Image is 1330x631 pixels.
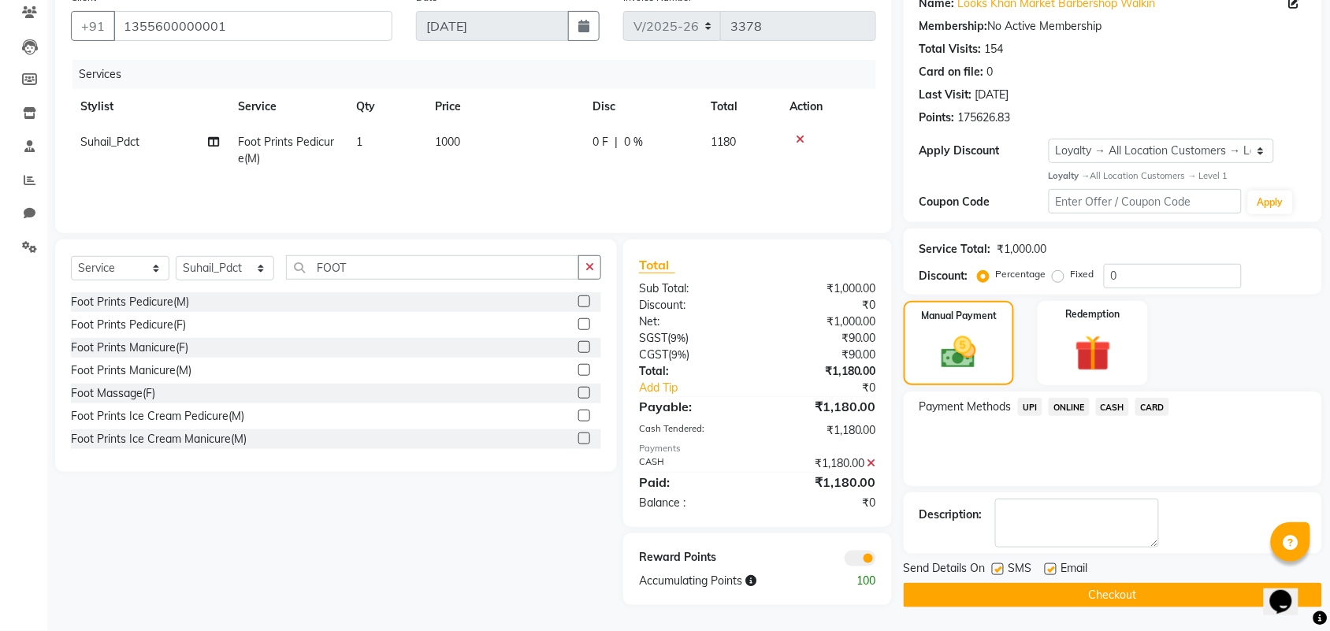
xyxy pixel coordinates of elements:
div: [DATE] [975,87,1009,103]
span: 1000 [435,135,460,149]
span: 1 [356,135,362,149]
div: 154 [985,41,1004,58]
div: 175626.83 [958,109,1011,126]
div: Payable: [627,397,758,416]
th: Price [425,89,583,124]
span: Foot Prints Pedicure(M) [238,135,334,165]
th: Stylist [71,89,228,124]
div: Services [72,60,888,89]
div: Reward Points [627,549,758,566]
div: ₹1,180.00 [757,363,888,380]
button: +91 [71,11,115,41]
span: 0 % [624,134,643,150]
div: Apply Discount [919,143,1049,159]
span: CARD [1135,398,1169,416]
div: ₹1,000.00 [757,280,888,297]
strong: Loyalty → [1049,170,1090,181]
span: | [615,134,618,150]
div: CASH [627,455,758,472]
span: UPI [1018,398,1042,416]
span: Payment Methods [919,399,1012,415]
div: ₹1,000.00 [997,241,1047,258]
span: 1180 [711,135,736,149]
div: Total: [627,363,758,380]
th: Disc [583,89,701,124]
div: Foot Prints Manicure(M) [71,362,191,379]
iframe: chat widget [1264,568,1314,615]
input: Search or Scan [286,255,579,280]
input: Enter Offer / Coupon Code [1049,189,1242,213]
div: ₹1,180.00 [757,397,888,416]
div: Foot Prints Pedicure(M) [71,294,189,310]
span: ONLINE [1049,398,1090,416]
span: Email [1061,560,1088,580]
div: Last Visit: [919,87,972,103]
span: 9% [671,348,686,361]
div: Service Total: [919,241,991,258]
div: Description: [919,507,983,523]
div: Foot Prints Pedicure(F) [71,317,186,333]
div: ( ) [627,330,758,347]
div: 100 [823,573,888,589]
div: ₹1,180.00 [757,422,888,439]
th: Service [228,89,347,124]
span: 0 F [593,134,608,150]
img: _gift.svg [1064,331,1123,376]
div: Sub Total: [627,280,758,297]
button: Apply [1248,191,1293,214]
span: CGST [639,347,668,362]
div: All Location Customers → Level 1 [1049,169,1306,183]
div: Foot Prints Ice Cream Manicure(M) [71,431,247,447]
div: ₹90.00 [757,347,888,363]
div: Cash Tendered: [627,422,758,439]
div: ₹1,000.00 [757,314,888,330]
div: ₹90.00 [757,330,888,347]
span: Total [639,257,675,273]
div: Card on file: [919,64,984,80]
th: Total [701,89,780,124]
div: Foot Massage(F) [71,385,155,402]
div: ₹1,180.00 [757,473,888,492]
label: Manual Payment [921,309,997,323]
div: 0 [987,64,994,80]
div: ₹0 [757,297,888,314]
span: SMS [1009,560,1032,580]
div: ₹0 [757,495,888,511]
div: Balance : [627,495,758,511]
div: Discount: [919,268,968,284]
span: 9% [671,332,685,344]
span: SGST [639,331,667,345]
div: No Active Membership [919,18,1306,35]
a: Add Tip [627,380,779,396]
label: Redemption [1066,307,1120,321]
div: Coupon Code [919,194,1049,210]
div: Foot Prints Manicure(F) [71,340,188,356]
div: Points: [919,109,955,126]
div: Paid: [627,473,758,492]
div: Payments [639,442,876,455]
input: Search by Name/Mobile/Email/Code [113,11,392,41]
div: Net: [627,314,758,330]
span: Send Details On [904,560,986,580]
label: Fixed [1071,267,1094,281]
div: ₹0 [779,380,888,396]
span: CASH [1096,398,1130,416]
img: _cash.svg [931,332,987,373]
button: Checkout [904,583,1322,607]
label: Percentage [996,267,1046,281]
div: Total Visits: [919,41,982,58]
div: Discount: [627,297,758,314]
div: ( ) [627,347,758,363]
div: Accumulating Points [627,573,823,589]
div: Foot Prints Ice Cream Pedicure(M) [71,408,244,425]
div: ₹1,180.00 [757,455,888,472]
span: Suhail_Pdct [80,135,139,149]
th: Action [780,89,876,124]
th: Qty [347,89,425,124]
div: Membership: [919,18,988,35]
